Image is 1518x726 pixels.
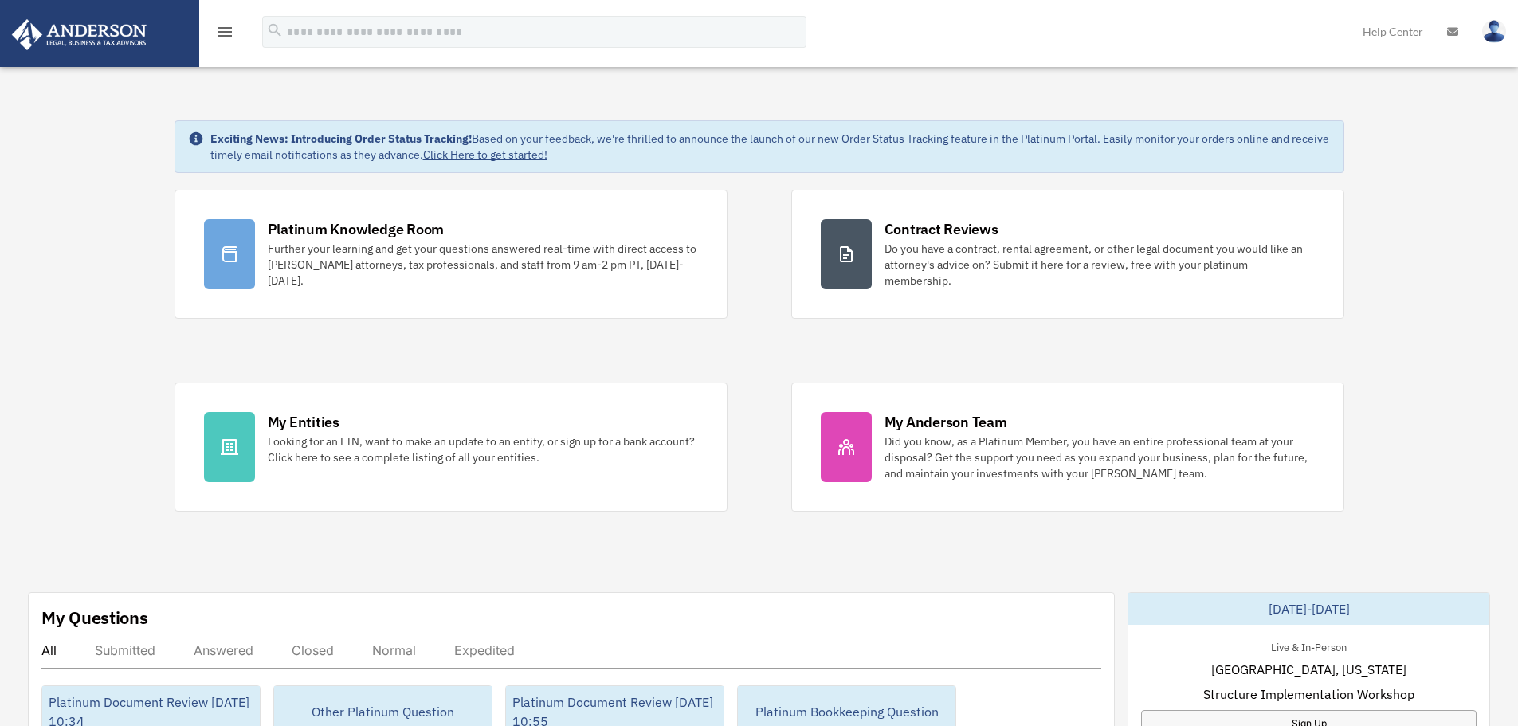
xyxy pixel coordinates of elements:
[791,190,1344,319] a: Contract Reviews Do you have a contract, rental agreement, or other legal document you would like...
[1211,660,1406,679] span: [GEOGRAPHIC_DATA], [US_STATE]
[210,131,1331,163] div: Based on your feedback, we're thrilled to announce the launch of our new Order Status Tracking fe...
[1203,685,1414,704] span: Structure Implementation Workshop
[194,642,253,658] div: Answered
[1258,638,1359,654] div: Live & In-Person
[885,241,1315,288] div: Do you have a contract, rental agreement, or other legal document you would like an attorney's ad...
[268,412,339,432] div: My Entities
[1128,593,1489,625] div: [DATE]-[DATE]
[41,606,148,630] div: My Questions
[268,241,698,288] div: Further your learning and get your questions answered real-time with direct access to [PERSON_NAM...
[885,219,998,239] div: Contract Reviews
[791,383,1344,512] a: My Anderson Team Did you know, as a Platinum Member, you have an entire professional team at your...
[292,642,334,658] div: Closed
[175,383,728,512] a: My Entities Looking for an EIN, want to make an update to an entity, or sign up for a bank accoun...
[268,219,445,239] div: Platinum Knowledge Room
[454,642,515,658] div: Expedited
[266,22,284,39] i: search
[215,28,234,41] a: menu
[210,131,472,146] strong: Exciting News: Introducing Order Status Tracking!
[41,642,57,658] div: All
[268,434,698,465] div: Looking for an EIN, want to make an update to an entity, or sign up for a bank account? Click her...
[372,642,416,658] div: Normal
[7,19,151,50] img: Anderson Advisors Platinum Portal
[1482,20,1506,43] img: User Pic
[885,434,1315,481] div: Did you know, as a Platinum Member, you have an entire professional team at your disposal? Get th...
[175,190,728,319] a: Platinum Knowledge Room Further your learning and get your questions answered real-time with dire...
[215,22,234,41] i: menu
[423,147,547,162] a: Click Here to get started!
[95,642,155,658] div: Submitted
[885,412,1007,432] div: My Anderson Team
